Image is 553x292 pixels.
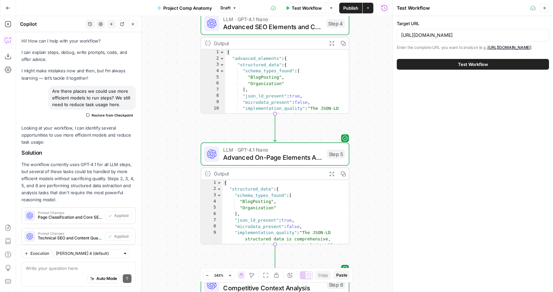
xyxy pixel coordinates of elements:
div: 1 [201,180,222,186]
g: Edge from step_5 to step_6 [274,244,277,272]
span: Applied [114,213,128,219]
div: 1 [201,50,225,56]
div: 2 [201,186,222,193]
div: 4 [201,199,222,205]
span: LLM · GPT-4.1 Nano [223,15,322,23]
div: 4 [201,68,225,74]
div: 8 [201,224,222,230]
button: Applied [105,211,131,220]
h2: Solution [21,150,136,156]
div: 3 [201,62,225,68]
span: Technical SEO and Content Quality Analysis (step_3) [38,235,102,241]
div: Step 5 [327,150,345,158]
button: Test Workflow [281,3,326,13]
div: 2 [201,56,225,62]
p: I can explain steps, debug, write prompts, code, and offer advice. [21,49,136,63]
button: Paste [334,271,350,280]
div: 5 [201,74,225,81]
div: Output [214,39,323,47]
button: Restore from Checkpoint [83,111,136,119]
span: 143% [214,273,223,278]
div: 6 [201,81,225,87]
span: Toggle code folding, rows 2 through 11 [216,186,222,193]
span: Copy [318,272,328,278]
button: Applied [105,232,131,241]
a: [URL][DOMAIN_NAME] [487,45,531,50]
g: Edge from step_4 to step_5 [274,114,277,142]
p: Hi! How can I help with your workflow? [21,38,136,45]
div: Step 4 [326,19,345,28]
div: Are there places we could use more efficient models to run steps? We still need to reduce task us... [48,86,136,110]
p: Enter the complete URL you want to analyze (e.g., ) [397,44,549,51]
div: LLM · GPT-4.1 NanoAdvanced SEO Elements and Competitive AnalysisStep 4Output{ "advanced_elements"... [201,12,349,114]
label: Target URL [397,20,549,27]
button: Auto Mode [87,274,120,283]
div: Output [214,170,323,177]
p: The workflow currently uses GPT-4.1 for all LLM steps, but several of these tasks could be handle... [21,161,136,204]
span: Applied [114,233,128,239]
span: Toggle code folding, rows 3 through 12 [219,62,225,68]
span: Page Classification and Core SEO Analysis (step_2) [38,214,102,220]
span: Advanced On-Page Elements Analysis [223,153,323,162]
div: 7 [201,217,222,224]
span: Test Workflow [458,61,488,68]
span: Restore from Checkpoint [92,113,133,118]
input: Claude Sonnet 4 (default) [56,250,120,257]
span: Toggle code folding, rows 4 through 7 [219,68,225,74]
div: 10 [201,105,225,174]
p: Looking at your workflow, I can identify several opportunities to use more efficient models and r... [21,125,136,146]
span: Publish [343,5,358,11]
button: Execution [21,249,52,258]
div: 8 [201,93,225,99]
p: I might make mistakes now and then, but I’m always learning — let’s tackle it together! [21,67,136,81]
span: Prompt Changes [38,232,102,235]
span: Execution [30,250,49,257]
button: Draft [217,4,240,12]
div: Copilot [20,21,84,27]
span: Toggle code folding, rows 2 through 43 [219,56,225,62]
div: 9 [201,99,225,106]
button: Test Workflow [397,59,549,70]
span: Paste [336,272,347,278]
span: Draft [220,5,231,11]
button: Publish [339,3,362,13]
span: Project Comp Anatomy [163,5,212,11]
div: LLM · GPT-4.1 NanoAdvanced On-Page Elements AnalysisStep 5Output{ "structured_data":{ "schema_typ... [201,143,349,244]
button: Copy [315,271,331,280]
input: https://example.com/page [401,32,545,39]
span: Prompt Changes [38,211,102,214]
div: 7 [201,87,225,93]
div: 9 [201,230,222,267]
span: Toggle code folding, rows 1 through 171 [219,50,225,56]
div: Step 6 [327,280,345,289]
button: Project Comp Anatomy [153,3,216,13]
span: Test Workflow [292,5,322,11]
span: Toggle code folding, rows 1 through 42 [216,180,222,186]
span: Auto Mode [96,276,117,282]
div: 3 [201,193,222,199]
span: Advanced SEO Elements and Competitive Analysis [223,22,322,32]
div: 5 [201,205,222,211]
div: 6 [201,211,222,218]
span: LLM · GPT-4.1 Nano [223,146,323,154]
span: Toggle code folding, rows 3 through 6 [216,193,222,199]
